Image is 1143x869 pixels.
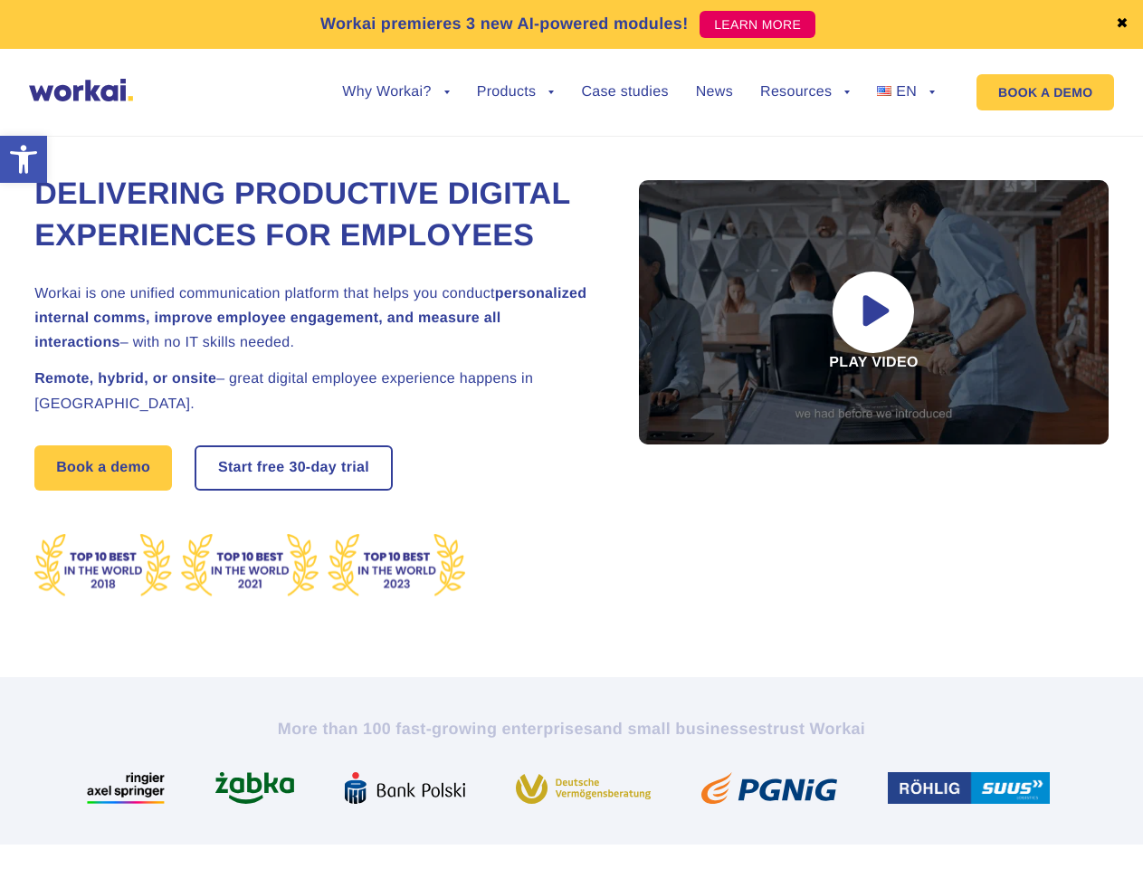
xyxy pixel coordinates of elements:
a: Book a demo [34,445,172,491]
div: Play video [639,180,1109,444]
a: News [696,85,733,100]
i: and small businesses [593,720,767,738]
a: Case studies [581,85,668,100]
a: Resources [760,85,850,100]
strong: personalized internal comms, improve employee engagement, and measure all interactions [34,286,586,350]
i: 30-day [289,461,337,475]
p: Workai premieres 3 new AI-powered modules! [320,12,689,36]
strong: Remote, hybrid, or onsite [34,371,216,387]
span: EN [896,84,917,100]
a: Why Workai? [342,85,449,100]
h1: Delivering Productive Digital Experiences for Employees [34,174,595,257]
a: Products [477,85,555,100]
a: Start free30-daytrial [196,447,391,489]
a: LEARN MORE [700,11,815,38]
a: ✖ [1116,17,1129,32]
h2: – great digital employee experience happens in [GEOGRAPHIC_DATA]. [34,367,595,415]
a: BOOK A DEMO [976,74,1114,110]
h2: Workai is one unified communication platform that helps you conduct – with no IT skills needed. [34,282,595,356]
h2: More than 100 fast-growing enterprises trust Workai [70,718,1074,740]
